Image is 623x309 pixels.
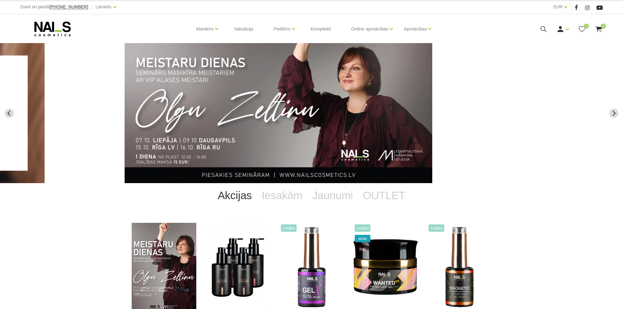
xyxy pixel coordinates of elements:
[355,235,371,242] span: wow
[20,3,88,11] div: Zvani un pasūti
[570,3,572,11] span: |
[257,183,307,208] a: Iesakām
[213,183,257,208] a: Akcijas
[584,24,589,29] span: 0
[274,17,290,41] a: Pedikīrs
[196,17,214,41] a: Manikīrs
[595,25,603,33] a: 0
[281,224,297,232] span: +Video
[91,3,93,11] span: |
[355,224,371,232] span: +Video
[601,24,606,29] span: 0
[50,5,88,9] a: [PHONE_NUMBER]
[96,3,112,10] a: Latviešu
[355,245,371,253] span: top
[578,25,586,33] a: 0
[429,224,445,232] span: +Video
[307,183,358,208] a: Jaunumi
[50,4,88,9] span: [PHONE_NUMBER]
[580,289,620,309] iframe: chat widget
[553,3,563,10] a: EUR
[404,17,427,41] a: Apmācības
[229,14,258,44] a: Vaksācija
[609,109,618,118] button: Next slide
[125,43,498,183] li: 2 of 14
[5,109,14,118] button: Go to last slide
[509,201,620,287] iframe: chat widget
[351,17,388,41] a: Online apmācības
[358,183,410,208] a: OUTLET
[306,14,336,44] a: Komplekti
